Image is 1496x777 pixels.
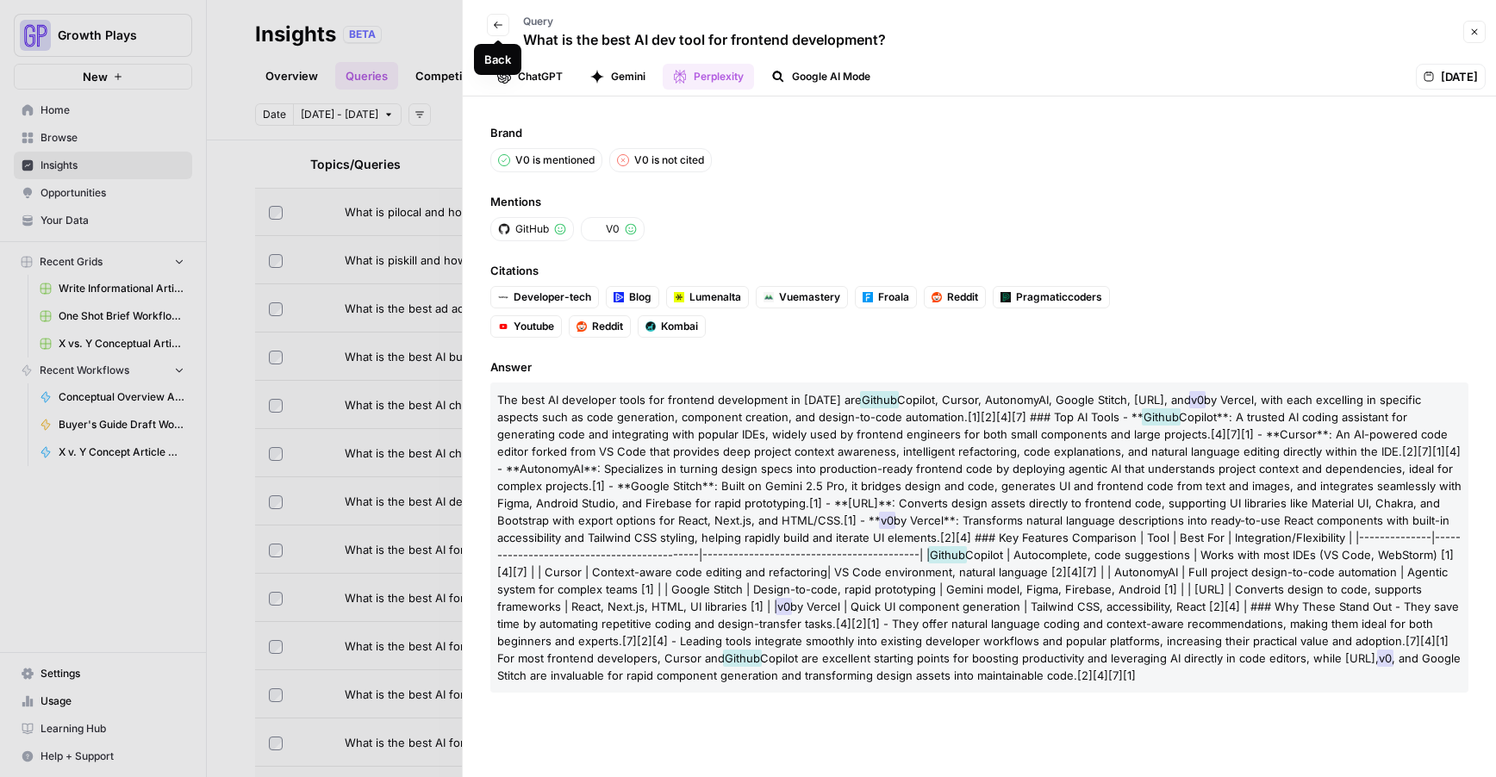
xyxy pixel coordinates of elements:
span: Citations [490,262,1468,279]
div: Back [484,51,511,68]
span: v0 [1377,650,1393,667]
p: Query [523,14,886,29]
img: dg93ibozb0qnzec88xbmhocizvbl [1000,292,1011,302]
span: Lumenalta [689,289,741,305]
span: Kombai [661,319,698,334]
span: Github [723,650,762,667]
span: Froala [878,289,909,305]
a: Pragmaticcoders [993,286,1110,308]
span: Copilot | Autocomplete, code suggestions | Works with most IDEs (VS Code, WebStorm) [1][4][7] | |... [497,548,1454,613]
button: Google AI Mode [761,64,881,90]
span: by Vercel | Quick UI component generation | Tailwind CSS, accessibility, React [2][4] | ### Why T... [497,600,1459,665]
button: ChatGPT [487,64,573,90]
a: Reddit [924,286,986,308]
img: y8i5l3x8ggz0pk9qie2wpi2ae1h7 [674,292,684,302]
span: Pragmaticcoders [1016,289,1102,305]
span: Github [1142,408,1181,426]
span: Copilot, Cursor, AutonomyAI, Google Stitch, [URL], and [897,393,1191,407]
img: ekujr9u93weq88ctnbxfpu9whmnb [614,292,624,302]
img: 7t15biw0jj77pnc2z1ykv6sp30ik [863,292,873,302]
button: Gemini [580,64,656,90]
span: [DATE] [1441,68,1478,85]
p: V0 is not cited [634,152,704,168]
span: Answer [490,358,1468,376]
span: by Vercel**: Transforms natural language descriptions into ready-to-use React components with bui... [497,513,1461,562]
p: What is the best AI dev tool for frontend development? [523,29,886,50]
span: Vuemastery [779,289,840,305]
img: 0zkdcw4f2if10gixueqlxn0ffrb2 [498,321,508,332]
span: Reddit [947,289,978,305]
a: Vuemastery [756,286,848,308]
a: Lumenalta [666,286,749,308]
span: Youtube [514,319,554,334]
span: Copilot**: A trusted AI coding assistant for generating code and integrating with popular IDEs, w... [497,410,1462,527]
img: m2cl2pnoess66jx31edqk0jfpcfn [577,321,587,332]
span: v0 [1189,391,1206,408]
span: Developer-tech [514,289,591,305]
img: d8l98ninpj3eb53wxfqpvsr3tkcf [764,292,774,302]
span: v0 [879,512,895,529]
button: Perplexity [663,64,754,90]
a: Youtube [490,315,562,338]
p: V0 is mentioned [515,152,595,168]
a: Reddit [569,315,631,338]
span: Copilot are excellent starting points for boosting productivity and leveraging AI directly in cod... [760,651,1379,665]
img: 5s5b3itb53wlevplgpvau00cqfcv [498,223,510,235]
img: nnfuqt5yltfaz9f861h8ch8snlie [589,223,601,235]
img: ubt7grypehjckaizuoh5xpre8koz [645,321,656,332]
a: Kombai [638,315,706,338]
a: Developer-tech [490,286,599,308]
a: Blog [606,286,659,308]
span: v0 [776,598,792,615]
img: vd8vra0he19168knxtoa3nbbuoer [498,292,508,302]
span: The best AI developer tools for frontend development in [DATE] are [497,393,862,407]
span: Mentions [490,193,1468,210]
span: Reddit [592,319,623,334]
span: Brand [490,124,1468,141]
span: GitHub [515,221,549,237]
img: m2cl2pnoess66jx31edqk0jfpcfn [932,292,942,302]
span: Github [928,546,967,563]
span: Blog [629,289,651,305]
span: V0 [606,221,620,237]
span: Github [860,391,899,408]
a: Froala [855,286,917,308]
